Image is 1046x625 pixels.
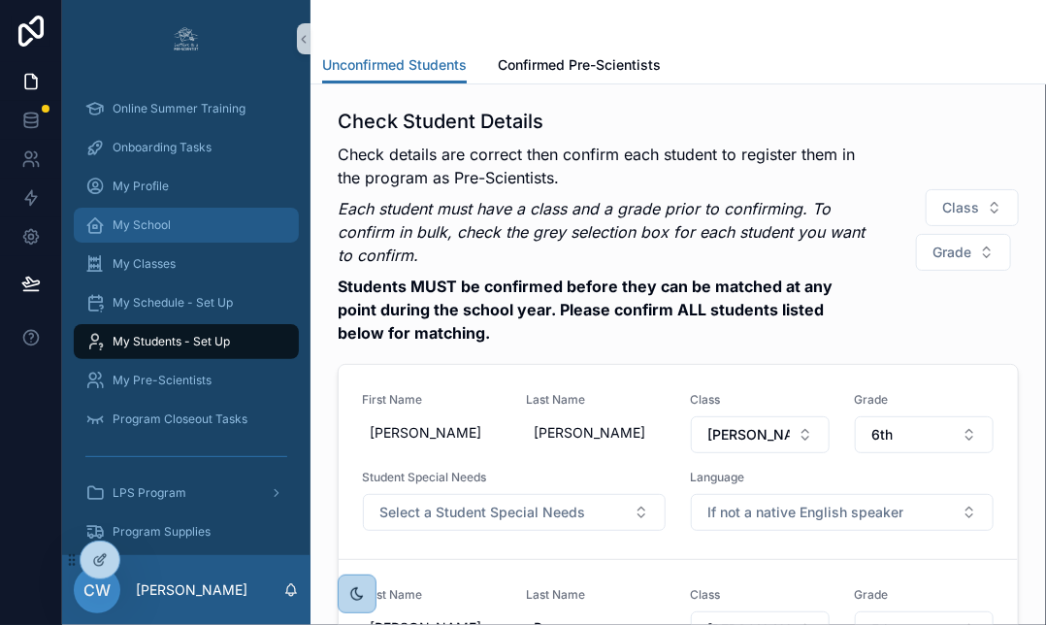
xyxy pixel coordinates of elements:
span: Class [690,392,831,408]
a: My Schedule - Set Up [74,285,299,320]
span: Language [690,470,995,485]
span: Onboarding Tasks [113,140,212,155]
a: My Profile [74,169,299,204]
a: Unconfirmed Students [322,48,467,84]
a: My Classes [74,247,299,281]
a: Onboarding Tasks [74,130,299,165]
span: Last Name [526,392,667,408]
span: [PERSON_NAME] - [PERSON_NAME] Class Test 1 [707,425,790,444]
a: Program Closeout Tasks [74,402,299,437]
span: My Students - Set Up [113,334,230,349]
span: Confirmed Pre-Scientists [498,55,661,75]
button: Select Button [363,494,666,531]
span: Grade [854,587,995,603]
a: My School [74,208,299,243]
a: Online Summer Training [74,91,299,126]
span: My School [113,217,171,233]
a: My Pre-Scientists [74,363,299,398]
a: LPS Program [74,476,299,510]
span: My Schedule - Set Up [113,295,233,311]
button: Select Button [916,234,1011,271]
span: Student Special Needs [362,470,667,485]
span: [PERSON_NAME] [370,423,495,443]
span: Online Summer Training [113,101,245,116]
span: Program Supplies [113,524,211,540]
span: Program Closeout Tasks [113,411,247,427]
button: Select Button [926,189,1019,226]
span: Class [690,587,831,603]
span: CW [83,578,111,602]
button: Select Button [691,416,830,453]
span: Select a Student Special Needs [379,503,585,522]
strong: Students MUST be confirmed before they can be matched at any point during the school year. Please... [338,277,833,343]
div: scrollable content [62,78,311,555]
a: Program Supplies [74,514,299,549]
span: My Classes [113,256,176,272]
span: Grade [932,243,971,262]
em: Each student must have a class and a grade prior to confirming. To confirm in bulk, check the gre... [338,199,865,265]
span: First Name [362,392,503,408]
h1: Check Student Details [338,108,873,135]
a: My Students - Set Up [74,324,299,359]
span: Class [942,198,979,217]
span: My Pre-Scientists [113,373,212,388]
a: First Name[PERSON_NAME]Last Name[PERSON_NAME]ClassSelect ButtonGradeSelect ButtonStudent Special ... [339,365,1018,559]
button: Select Button [855,416,994,453]
span: Last Name [526,587,667,603]
span: 6th [871,425,893,444]
span: Unconfirmed Students [322,55,467,75]
a: Confirmed Pre-Scientists [498,48,661,86]
p: [PERSON_NAME] [136,580,247,600]
img: App logo [171,23,202,54]
span: If not a native English speaker [707,503,903,522]
p: Check details are correct then confirm each student to register them in the program as Pre-Scient... [338,143,873,189]
span: First Name [362,587,503,603]
span: LPS Program [113,485,186,501]
button: Select Button [691,494,994,531]
span: Grade [854,392,995,408]
span: [PERSON_NAME] [534,423,659,443]
span: My Profile [113,179,169,194]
